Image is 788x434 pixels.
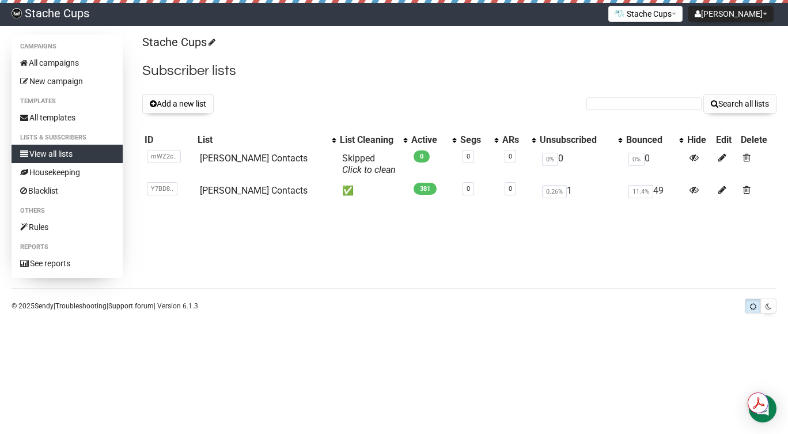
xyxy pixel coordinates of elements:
td: ✅ [338,180,409,201]
div: List [198,134,327,146]
a: Blacklist [12,182,123,200]
div: Delete [741,134,774,146]
th: List Cleaning: No sort applied, activate to apply an ascending sort [338,132,409,148]
th: Hide: No sort applied, sorting is disabled [685,132,714,148]
a: All campaigns [12,54,123,72]
a: [PERSON_NAME] Contacts [200,153,308,164]
img: 1.png [615,9,624,18]
a: New campaign [12,72,123,90]
a: Sendy [35,302,54,310]
th: Segs: No sort applied, activate to apply an ascending sort [458,132,500,148]
th: Bounced: No sort applied, activate to apply an ascending sort [624,132,685,148]
li: Templates [12,95,123,108]
a: Stache Cups [142,35,214,49]
h2: Subscriber lists [142,61,776,81]
div: Active [411,134,446,146]
a: View all lists [12,145,123,163]
a: 0 [467,185,470,193]
td: 1 [537,180,624,201]
a: 0 [509,185,512,193]
a: Housekeeping [12,163,123,182]
th: List: No sort applied, activate to apply an ascending sort [195,132,338,148]
a: Rules [12,218,123,236]
div: Unsubscribed [540,134,612,146]
td: 0 [624,148,685,180]
li: Reports [12,240,123,254]
div: List Cleaning [340,134,397,146]
div: ID [145,134,193,146]
div: Edit [716,134,736,146]
span: Y7BD8.. [147,182,177,195]
div: Hide [687,134,711,146]
td: 49 [624,180,685,201]
div: Bounced [626,134,673,146]
a: Troubleshooting [55,302,107,310]
span: Skipped [342,153,396,175]
a: [PERSON_NAME] Contacts [200,185,308,196]
th: Delete: No sort applied, sorting is disabled [738,132,776,148]
button: [PERSON_NAME] [688,6,774,22]
a: 0 [509,153,512,160]
div: Segs [460,134,488,146]
th: ID: No sort applied, sorting is disabled [142,132,195,148]
span: 0 [414,150,430,163]
a: All templates [12,108,123,127]
span: 0% [628,153,645,166]
button: Add a new list [142,94,214,114]
th: Edit: No sort applied, sorting is disabled [714,132,738,148]
a: Support forum [108,302,154,310]
span: 11.4% [628,185,653,198]
span: 0% [542,153,558,166]
td: 0 [537,148,624,180]
div: ARs [502,134,526,146]
th: Unsubscribed: No sort applied, activate to apply an ascending sort [537,132,624,148]
a: 0 [467,153,470,160]
button: Search all lists [703,94,776,114]
li: Lists & subscribers [12,131,123,145]
a: Click to clean [342,164,396,175]
button: Stache Cups [608,6,683,22]
span: 381 [414,183,437,195]
img: 8653db3730727d876aa9d6134506b5c0 [12,8,22,18]
span: mWZ2c.. [147,150,181,163]
a: See reports [12,254,123,273]
th: ARs: No sort applied, activate to apply an ascending sort [500,132,537,148]
span: 0.26% [542,185,567,198]
li: Others [12,204,123,218]
li: Campaigns [12,40,123,54]
p: © 2025 | | | Version 6.1.3 [12,300,198,312]
th: Active: No sort applied, activate to apply an ascending sort [409,132,457,148]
